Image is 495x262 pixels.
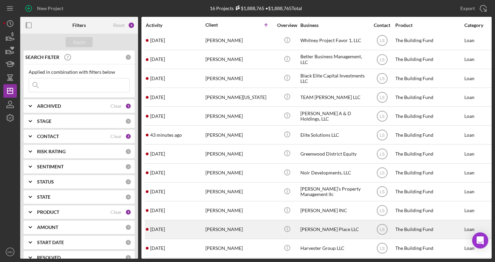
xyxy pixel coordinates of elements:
[150,151,165,157] time: 2025-09-26 22:15
[125,54,131,60] div: 0
[150,227,165,232] time: 2025-09-01 17:54
[8,250,13,254] text: MD
[150,57,165,62] time: 2025-09-27 16:51
[379,114,385,119] text: LS
[37,225,58,230] b: AMOUNT
[205,145,273,163] div: [PERSON_NAME]
[125,239,131,245] div: 0
[128,22,135,29] div: 4
[379,190,385,194] text: LS
[205,69,273,87] div: [PERSON_NAME]
[205,202,273,220] div: [PERSON_NAME]
[300,239,368,257] div: Harvester Group LLC
[472,232,488,249] div: Open Intercom Messenger
[460,2,475,15] div: Export
[125,164,131,170] div: 0
[379,38,385,43] text: LS
[300,221,368,238] div: [PERSON_NAME] Place LLC
[369,23,395,28] div: Contact
[37,119,52,124] b: STAGE
[20,2,70,15] button: New Project
[300,202,368,220] div: [PERSON_NAME] INC
[395,221,463,238] div: The Building Fund
[205,32,273,50] div: [PERSON_NAME]
[395,23,463,28] div: Product
[300,23,368,28] div: Business
[125,118,131,124] div: 0
[300,164,368,182] div: Noir Developments, LLC
[125,103,131,109] div: 1
[205,221,273,238] div: [PERSON_NAME]
[379,208,385,213] text: LS
[125,194,131,200] div: 0
[205,51,273,68] div: [PERSON_NAME]
[150,113,165,119] time: 2025-09-26 14:33
[379,171,385,175] text: LS
[395,145,463,163] div: The Building Fund
[395,32,463,50] div: The Building Fund
[205,88,273,106] div: [PERSON_NAME][US_STATE]
[205,164,273,182] div: [PERSON_NAME]
[300,88,368,106] div: TEAM [PERSON_NAME] LLC
[66,37,93,47] button: Apply
[150,132,182,138] time: 2025-09-29 15:17
[37,103,61,109] b: ARCHIVED
[73,37,86,47] div: Apply
[379,95,385,100] text: LS
[395,51,463,68] div: The Building Fund
[72,23,86,28] b: Filters
[110,134,122,139] div: Clear
[150,95,165,100] time: 2025-09-23 22:41
[300,145,368,163] div: Greenwood District Equity
[205,183,273,201] div: [PERSON_NAME]
[234,5,264,11] div: $1,888,765
[300,126,368,144] div: Elite Solutions LLC
[454,2,492,15] button: Export
[37,134,59,139] b: CONTACT
[113,23,125,28] div: Reset
[150,76,165,81] time: 2025-09-27 16:17
[37,164,64,169] b: SENTIMENT
[395,88,463,106] div: The Building Fund
[125,209,131,215] div: 1
[274,23,300,28] div: Overview
[150,38,165,43] time: 2025-09-16 05:25
[300,69,368,87] div: Black Elite Capital Investments LLC
[205,107,273,125] div: [PERSON_NAME]
[300,183,368,201] div: [PERSON_NAME]’s Property Management llc
[395,164,463,182] div: The Building Fund
[37,255,61,260] b: RESOLVED
[379,76,385,81] text: LS
[146,23,205,28] div: Activity
[379,133,385,137] text: LS
[205,126,273,144] div: [PERSON_NAME]
[37,240,64,245] b: START DATE
[395,69,463,87] div: The Building Fund
[110,209,122,215] div: Clear
[125,224,131,230] div: 0
[29,69,130,75] div: Applied in combination with filters below
[110,103,122,109] div: Clear
[395,202,463,220] div: The Building Fund
[150,245,165,251] time: 2025-09-24 14:31
[125,133,131,139] div: 2
[395,126,463,144] div: The Building Fund
[379,152,385,157] text: LS
[125,179,131,185] div: 0
[300,107,368,125] div: [PERSON_NAME] A & D Holdings, LLC
[379,57,385,62] text: LS
[395,183,463,201] div: The Building Fund
[37,149,66,154] b: RISK RATING
[150,208,165,213] time: 2025-08-27 01:02
[300,32,368,50] div: Whitney Project Favor 1, LLC
[210,5,302,11] div: 16 Projects • $1,888,765 Total
[37,179,54,185] b: STATUS
[205,239,273,257] div: [PERSON_NAME]
[3,245,17,259] button: MD
[25,55,59,60] b: SEARCH FILTER
[300,51,368,68] div: Better Business Management, LLC
[37,194,51,200] b: STATE
[125,149,131,155] div: 0
[37,209,59,215] b: PRODUCT
[395,107,463,125] div: The Building Fund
